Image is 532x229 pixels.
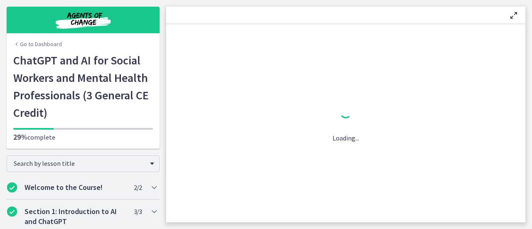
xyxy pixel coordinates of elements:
[7,182,17,192] i: Completed
[33,10,133,30] img: Agents of Change
[7,155,160,172] div: Search by lesson title
[13,132,153,142] p: complete
[13,52,153,121] h1: ChatGPT and AI for Social Workers and Mental Health Professionals (3 General CE Credit)
[134,182,142,192] span: 2 / 2
[332,104,359,123] div: 1
[7,207,17,217] i: Completed
[14,159,146,167] span: Search by lesson title
[25,182,126,192] h2: Welcome to the Course!
[25,207,126,227] h2: Section 1: Introduction to AI and ChatGPT
[134,207,142,217] span: 3 / 3
[13,132,27,142] span: 29%
[332,133,359,143] p: Loading...
[13,40,62,48] a: Go to Dashboard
